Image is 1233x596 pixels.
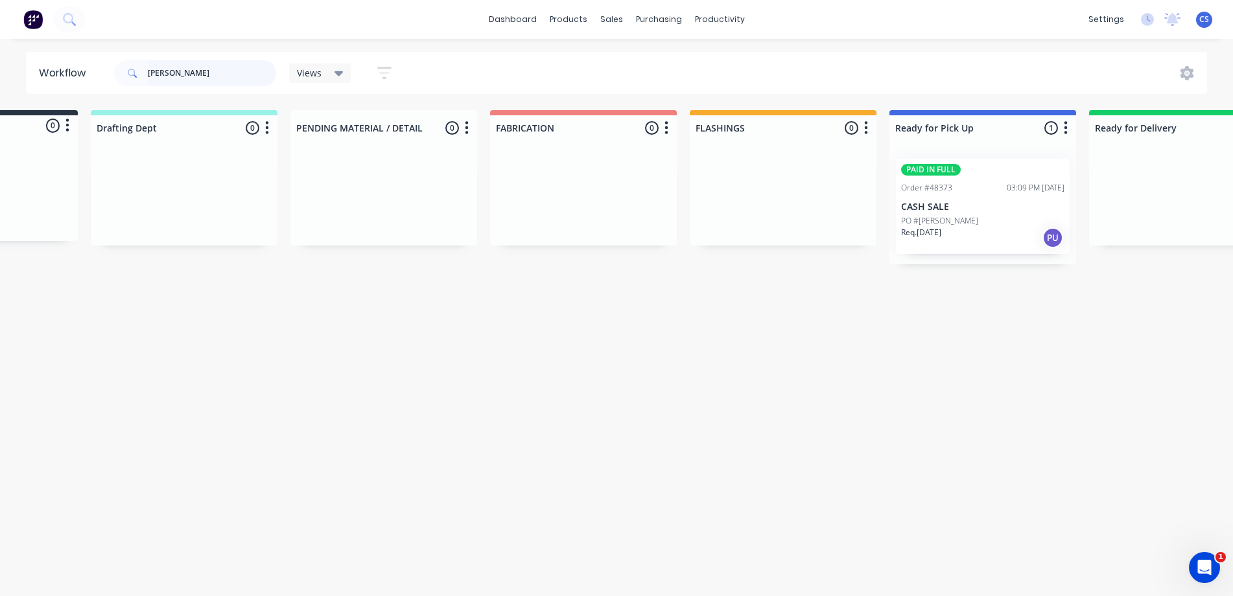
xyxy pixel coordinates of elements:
div: PAID IN FULLOrder #4837303:09 PM [DATE]CASH SALEPO #[PERSON_NAME]Req.[DATE]PU [896,159,1070,254]
div: purchasing [629,10,688,29]
div: PAID IN FULL [901,164,961,176]
p: Req. [DATE] [901,227,941,238]
a: dashboard [482,10,543,29]
div: Order #48373 [901,182,952,194]
span: CS [1199,14,1209,25]
p: PO #[PERSON_NAME] [901,215,978,227]
iframe: Intercom live chat [1189,552,1220,583]
div: settings [1082,10,1131,29]
div: productivity [688,10,751,29]
div: 03:09 PM [DATE] [1007,182,1064,194]
p: CASH SALE [901,201,1064,212]
div: PU [1042,227,1063,248]
input: Search for orders... [148,60,276,86]
div: products [543,10,594,29]
img: Factory [23,10,43,29]
div: Workflow [39,65,92,81]
span: Views [297,66,322,80]
span: 1 [1215,552,1226,562]
div: sales [594,10,629,29]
